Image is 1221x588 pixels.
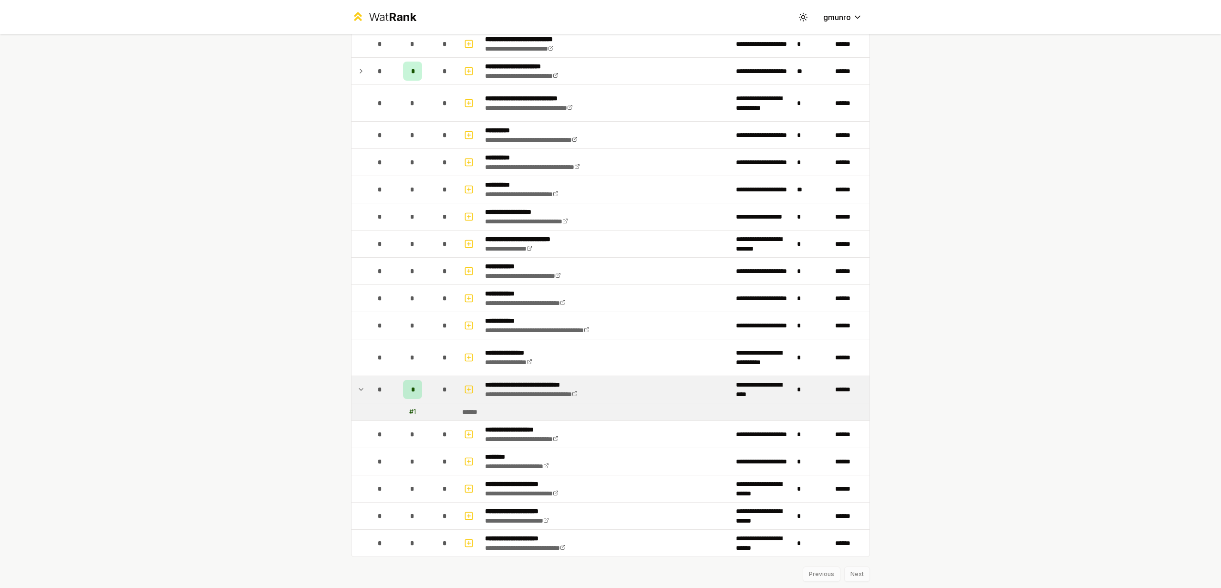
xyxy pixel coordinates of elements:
[389,10,416,24] span: Rank
[369,10,416,25] div: Wat
[351,10,416,25] a: WatRank
[823,11,851,23] span: gmunro
[409,407,416,417] div: # 1
[816,9,870,26] button: gmunro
